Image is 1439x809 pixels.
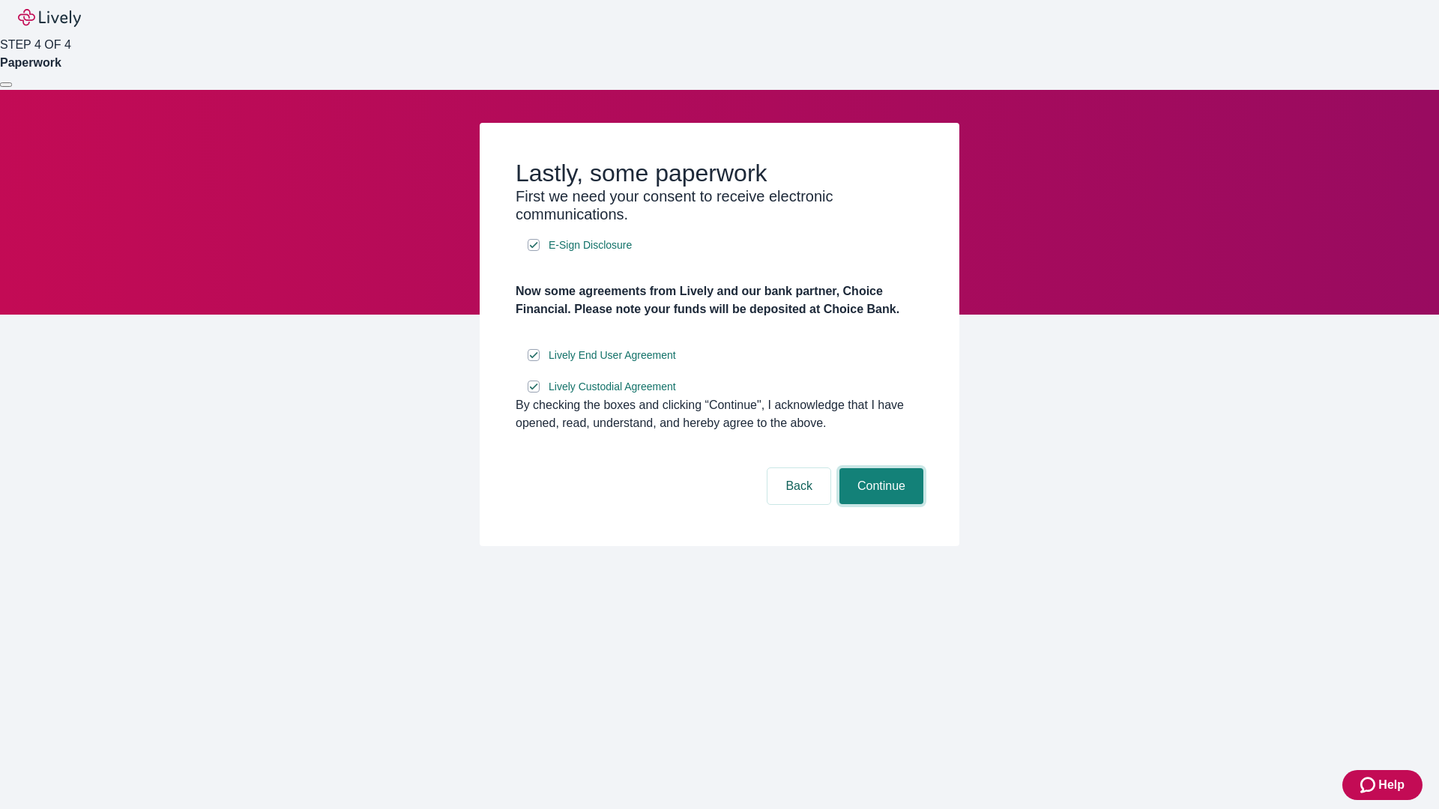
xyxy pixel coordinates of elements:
button: Continue [839,468,923,504]
svg: Zendesk support icon [1360,776,1378,794]
span: Lively Custodial Agreement [549,379,676,395]
img: Lively [18,9,81,27]
span: Help [1378,776,1405,794]
a: e-sign disclosure document [546,346,679,365]
h4: Now some agreements from Lively and our bank partner, Choice Financial. Please note your funds wi... [516,282,923,318]
button: Zendesk support iconHelp [1342,770,1423,800]
h2: Lastly, some paperwork [516,159,923,187]
span: Lively End User Agreement [549,348,676,363]
span: E-Sign Disclosure [549,237,632,253]
a: e-sign disclosure document [546,236,635,255]
a: e-sign disclosure document [546,378,679,396]
h3: First we need your consent to receive electronic communications. [516,187,923,223]
button: Back [767,468,830,504]
div: By checking the boxes and clicking “Continue", I acknowledge that I have opened, read, understand... [516,396,923,432]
